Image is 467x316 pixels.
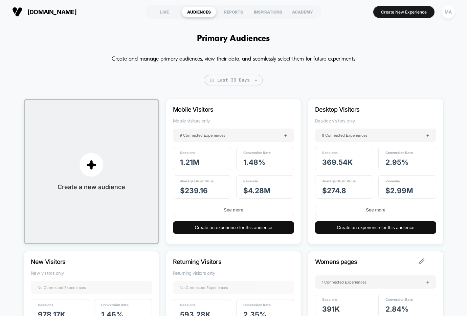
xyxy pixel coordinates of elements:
[27,8,76,16] span: [DOMAIN_NAME]
[243,186,271,195] span: $ 4.28M
[58,183,125,190] span: Create a new audience
[322,158,353,166] span: 369.54k
[385,158,408,166] span: 2.95 %
[112,54,355,65] p: Create and manage primary audiences, view their data, and seamlessly select them for future exper...
[385,305,408,313] span: 2.84 %
[173,270,294,276] span: Returning visitors only
[38,303,53,307] span: Sessions
[173,204,294,216] button: See more
[322,186,346,195] span: $ 274.8
[285,6,320,17] div: ACADEMY
[315,106,418,113] p: Desktop Visitors
[31,258,134,265] p: New Visitors
[284,132,287,138] span: +
[385,186,413,195] span: $ 2.99M
[180,179,214,183] span: Average Order Value
[180,158,200,166] span: 1.21M
[385,297,413,301] span: Conversion Rate
[101,303,129,307] span: Conversion Rate
[315,258,418,265] p: Womens pages
[24,99,159,244] button: plusCreate a new audience
[31,270,152,276] span: New visitors only
[315,204,436,216] button: See more
[173,118,294,123] span: Mobile visitors only
[255,80,257,81] img: end
[173,221,294,234] button: Create an experience for this audience
[251,6,285,17] div: INSPIRATIONS
[385,151,413,155] span: Conversion Rate
[180,303,196,307] span: Sessions
[210,78,214,82] img: calendar
[426,132,429,138] span: +
[243,158,265,166] span: 1.48 %
[216,6,251,17] div: REPORTS
[442,5,455,19] div: MA
[322,280,366,285] span: 1 Connected Experiences
[180,186,208,195] span: $ 239.16
[440,5,457,19] button: MA
[322,297,338,301] span: Sessions
[147,6,182,17] div: LIVE
[315,221,436,234] button: Create an experience for this audience
[322,179,356,183] span: Average Order Value
[243,303,271,307] span: Conversion Rate
[385,179,400,183] span: Revenue
[243,179,258,183] span: Revenue
[182,6,216,17] div: AUDIENCES
[180,151,196,155] span: Sessions
[426,279,429,285] span: +
[205,75,263,85] span: Last 30 Days
[86,160,96,170] img: plus
[173,106,276,113] p: Mobile Visitors
[315,118,436,123] span: Desktop visitors only
[173,258,276,265] p: Returning Visitors
[322,133,368,138] span: 6 Connected Experiences
[322,305,340,313] span: 391k
[419,258,425,265] img: edit
[180,133,225,138] span: 9 Connected Experiences
[322,151,338,155] span: Sessions
[12,7,22,17] img: Visually logo
[373,6,435,18] button: Create New Experience
[10,6,79,17] button: [DOMAIN_NAME]
[197,34,270,44] h1: Primary Audiences
[243,151,271,155] span: Conversion Rate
